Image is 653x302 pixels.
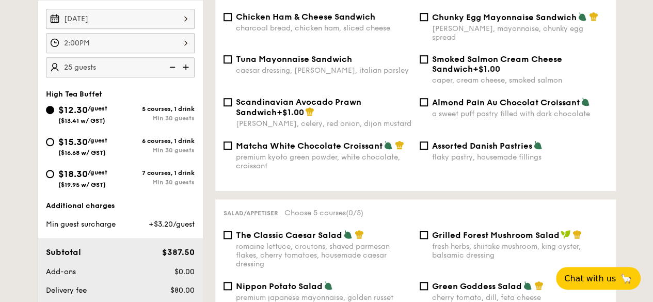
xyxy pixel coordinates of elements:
[120,179,195,186] div: Min 30 guests
[170,286,194,295] span: $80.00
[523,281,532,290] img: icon-vegetarian.fe4039eb.svg
[236,97,361,117] span: Scandinavian Avocado Prawn Sandwich
[224,282,232,290] input: Nippon Potato Saladpremium japanese mayonnaise, golden russet potato
[346,209,363,217] span: (0/5)
[224,231,232,239] input: The Classic Caesar Saladromaine lettuce, croutons, shaved parmesan flakes, cherry tomatoes, house...
[46,9,195,29] input: Event date
[58,136,88,148] span: $15.30
[420,98,428,106] input: Almond Pain Au Chocolat Croissanta sweet puff pastry filled with dark chocolate
[236,119,411,128] div: [PERSON_NAME], celery, red onion, dijon mustard
[581,97,590,106] img: icon-vegetarian.fe4039eb.svg
[224,13,232,21] input: Chicken Ham & Cheese Sandwichcharcoal bread, chicken ham, sliced cheese
[46,138,54,146] input: $15.30/guest($16.68 w/ GST)6 courses, 1 drinkMin 30 guests
[162,247,194,257] span: $387.50
[236,66,411,75] div: caesar dressing, [PERSON_NAME], italian parsley
[58,104,88,116] span: $12.30
[432,230,560,240] span: Grilled Forest Mushroom Salad
[620,273,632,284] span: 🦙
[224,55,232,63] input: Tuna Mayonnaise Sandwichcaesar dressing, [PERSON_NAME], italian parsley
[277,107,304,117] span: +$1.00
[432,153,608,162] div: flaky pastry, housemade fillings
[420,231,428,239] input: Grilled Forest Mushroom Saladfresh herbs, shiitake mushroom, king oyster, balsamic dressing
[236,242,411,268] div: romaine lettuce, croutons, shaved parmesan flakes, cherry tomatoes, housemade caesar dressing
[432,12,577,22] span: Chunky Egg Mayonnaise Sandwich
[58,168,88,180] span: $18.30
[88,137,107,144] span: /guest
[236,153,411,170] div: premium kyoto green powder, white chocolate, croissant
[420,141,428,150] input: Assorted Danish Pastriesflaky pastry, housemade fillings
[572,230,582,239] img: icon-chef-hat.a58ddaea.svg
[224,210,278,217] span: Salad/Appetiser
[420,282,428,290] input: Green Goddess Saladcherry tomato, dill, feta cheese
[432,76,608,85] div: caper, cream cheese, smoked salmon
[236,281,323,291] span: Nippon Potato Salad
[164,57,179,77] img: icon-reduce.1d2dbef1.svg
[236,24,411,33] div: charcoal bread, chicken ham, sliced cheese
[58,149,106,156] span: ($16.68 w/ GST)
[88,169,107,176] span: /guest
[46,286,87,295] span: Delivery fee
[58,117,105,124] span: ($13.41 w/ GST)
[179,57,195,77] img: icon-add.58712e84.svg
[174,267,194,276] span: $0.00
[432,54,562,74] span: Smoked Salmon Cream Cheese Sandwich
[46,247,81,257] span: Subtotal
[432,141,532,151] span: Assorted Danish Pastries
[224,98,232,106] input: Scandinavian Avocado Prawn Sandwich+$1.00[PERSON_NAME], celery, red onion, dijon mustard
[120,137,195,145] div: 6 courses, 1 drink
[473,64,500,74] span: +$1.00
[533,140,543,150] img: icon-vegetarian.fe4039eb.svg
[224,141,232,150] input: Matcha White Chocolate Croissantpremium kyoto green powder, white chocolate, croissant
[236,12,375,22] span: Chicken Ham & Cheese Sandwich
[432,281,522,291] span: Green Goddess Salad
[561,230,571,239] img: icon-vegan.f8ff3823.svg
[432,293,608,302] div: cherry tomato, dill, feta cheese
[556,267,641,290] button: Chat with us🦙
[236,230,342,240] span: The Classic Caesar Salad
[420,55,428,63] input: Smoked Salmon Cream Cheese Sandwich+$1.00caper, cream cheese, smoked salmon
[148,220,194,229] span: +$3.20/guest
[395,140,404,150] img: icon-chef-hat.a58ddaea.svg
[564,274,616,283] span: Chat with us
[432,98,580,107] span: Almond Pain Au Chocolat Croissant
[46,201,195,211] div: Additional charges
[432,242,608,260] div: fresh herbs, shiitake mushroom, king oyster, balsamic dressing
[432,109,608,118] div: a sweet puff pastry filled with dark chocolate
[432,24,608,42] div: [PERSON_NAME], mayonnaise, chunky egg spread
[46,90,102,99] span: High Tea Buffet
[120,169,195,177] div: 7 courses, 1 drink
[534,281,544,290] img: icon-chef-hat.a58ddaea.svg
[284,209,363,217] span: Choose 5 courses
[120,147,195,154] div: Min 30 guests
[343,230,353,239] img: icon-vegetarian.fe4039eb.svg
[120,115,195,122] div: Min 30 guests
[58,181,106,188] span: ($19.95 w/ GST)
[420,13,428,21] input: Chunky Egg Mayonnaise Sandwich[PERSON_NAME], mayonnaise, chunky egg spread
[46,33,195,53] input: Event time
[324,281,333,290] img: icon-vegetarian.fe4039eb.svg
[236,141,383,151] span: Matcha White Chocolate Croissant
[46,220,116,229] span: Min guest surcharge
[46,170,54,178] input: $18.30/guest($19.95 w/ GST)7 courses, 1 drinkMin 30 guests
[46,106,54,114] input: $12.30/guest($13.41 w/ GST)5 courses, 1 drinkMin 30 guests
[88,105,107,112] span: /guest
[305,107,314,116] img: icon-chef-hat.a58ddaea.svg
[578,12,587,21] img: icon-vegetarian.fe4039eb.svg
[384,140,393,150] img: icon-vegetarian.fe4039eb.svg
[589,12,598,21] img: icon-chef-hat.a58ddaea.svg
[355,230,364,239] img: icon-chef-hat.a58ddaea.svg
[46,57,195,77] input: Number of guests
[120,105,195,113] div: 5 courses, 1 drink
[236,54,352,64] span: Tuna Mayonnaise Sandwich
[46,267,76,276] span: Add-ons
